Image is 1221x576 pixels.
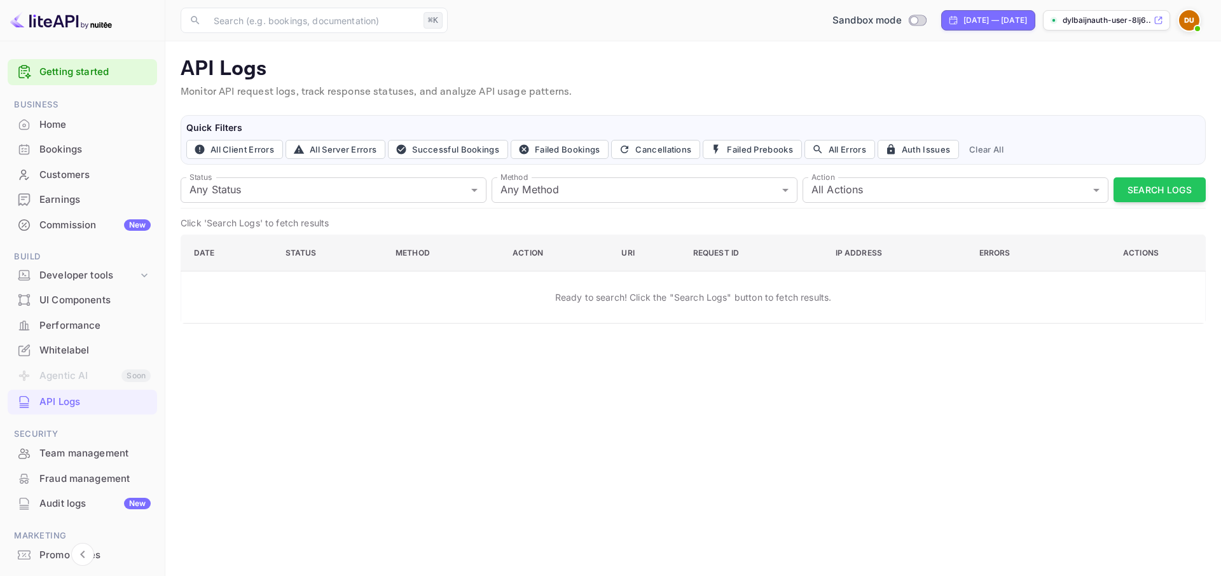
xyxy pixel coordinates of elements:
[286,140,385,159] button: All Server Errors
[8,543,157,568] div: Promo codes
[8,264,157,287] div: Developer tools
[1063,15,1151,26] p: dylbaijnauth-user-8lj6...
[8,491,157,515] a: Audit logsNew
[8,313,157,338] div: Performance
[39,218,151,233] div: Commission
[39,472,151,486] div: Fraud management
[611,140,700,159] button: Cancellations
[804,140,875,159] button: All Errors
[39,395,151,409] div: API Logs
[969,235,1079,271] th: Errors
[8,467,157,491] div: Fraud management
[124,219,151,231] div: New
[10,10,112,31] img: LiteAPI logo
[8,427,157,441] span: Security
[124,498,151,509] div: New
[8,137,157,162] div: Bookings
[206,8,418,33] input: Search (e.g. bookings, documentation)
[39,65,151,79] a: Getting started
[964,140,1009,159] button: Clear All
[8,113,157,137] div: Home
[190,172,212,182] label: Status
[186,121,1200,135] h6: Quick Filters
[832,13,902,28] span: Sandbox mode
[181,177,486,203] div: Any Status
[275,235,385,271] th: Status
[8,467,157,490] a: Fraud management
[8,188,157,212] div: Earnings
[1179,10,1199,31] img: Dylbaijnauth User
[39,343,151,358] div: Whitelabel
[8,113,157,136] a: Home
[39,319,151,333] div: Performance
[8,137,157,161] a: Bookings
[8,163,157,186] a: Customers
[511,140,609,159] button: Failed Bookings
[8,441,157,466] div: Team management
[8,213,157,238] div: CommissionNew
[39,446,151,461] div: Team management
[388,140,508,159] button: Successful Bookings
[611,235,682,271] th: URI
[39,548,151,563] div: Promo codes
[8,390,157,413] a: API Logs
[1079,235,1205,271] th: Actions
[181,85,1206,100] p: Monitor API request logs, track response statuses, and analyze API usage patterns.
[39,118,151,132] div: Home
[8,98,157,112] span: Business
[8,338,157,362] a: Whitelabel
[39,168,151,182] div: Customers
[8,313,157,337] a: Performance
[8,491,157,516] div: Audit logsNew
[181,216,1206,230] p: Click 'Search Logs' to fetch results
[8,338,157,363] div: Whitelabel
[8,288,157,313] div: UI Components
[492,177,797,203] div: Any Method
[825,235,969,271] th: IP Address
[703,140,802,159] button: Failed Prebooks
[8,188,157,211] a: Earnings
[39,193,151,207] div: Earnings
[555,291,832,304] p: Ready to search! Click the "Search Logs" button to fetch results.
[500,172,528,182] label: Method
[8,390,157,415] div: API Logs
[502,235,611,271] th: Action
[424,12,443,29] div: ⌘K
[803,177,1108,203] div: All Actions
[8,441,157,465] a: Team management
[39,142,151,157] div: Bookings
[385,235,502,271] th: Method
[811,172,835,182] label: Action
[39,268,138,283] div: Developer tools
[71,543,94,566] button: Collapse navigation
[827,13,931,28] div: Switch to Production mode
[8,250,157,264] span: Build
[181,235,275,271] th: Date
[8,288,157,312] a: UI Components
[181,57,1206,82] p: API Logs
[683,235,825,271] th: Request ID
[8,543,157,566] a: Promo codes
[8,163,157,188] div: Customers
[8,529,157,543] span: Marketing
[878,140,959,159] button: Auth Issues
[186,140,283,159] button: All Client Errors
[8,59,157,85] div: Getting started
[8,213,157,237] a: CommissionNew
[39,293,151,308] div: UI Components
[963,15,1027,26] div: [DATE] — [DATE]
[1114,177,1206,202] button: Search Logs
[39,497,151,511] div: Audit logs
